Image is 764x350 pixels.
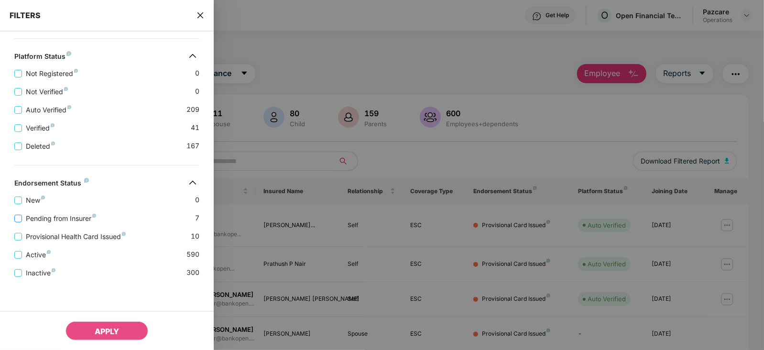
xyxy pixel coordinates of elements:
[195,68,199,79] span: 0
[14,179,89,190] div: Endorsement Status
[22,123,58,133] span: Verified
[67,105,71,109] img: svg+xml;base64,PHN2ZyB4bWxucz0iaHR0cDovL3d3dy53My5vcmcvMjAwMC9zdmciIHdpZHRoPSI4IiBoZWlnaHQ9IjgiIH...
[22,87,72,97] span: Not Verified
[66,51,71,56] img: svg+xml;base64,PHN2ZyB4bWxucz0iaHR0cDovL3d3dy53My5vcmcvMjAwMC9zdmciIHdpZHRoPSI4IiBoZWlnaHQ9IjgiIH...
[185,175,200,190] img: svg+xml;base64,PHN2ZyB4bWxucz0iaHR0cDovL3d3dy53My5vcmcvMjAwMC9zdmciIHdpZHRoPSIzMiIgaGVpZ2h0PSIzMi...
[195,213,199,224] span: 7
[195,195,199,206] span: 0
[74,69,78,73] img: svg+xml;base64,PHN2ZyB4bWxucz0iaHR0cDovL3d3dy53My5vcmcvMjAwMC9zdmciIHdpZHRoPSI4IiBoZWlnaHQ9IjgiIH...
[186,141,199,152] span: 167
[22,68,82,79] span: Not Registered
[196,11,204,20] span: close
[22,141,59,152] span: Deleted
[22,268,59,278] span: Inactive
[186,249,199,260] span: 590
[22,105,75,115] span: Auto Verified
[51,123,55,127] img: svg+xml;base64,PHN2ZyB4bWxucz0iaHR0cDovL3d3dy53My5vcmcvMjAwMC9zdmciIHdpZHRoPSI4IiBoZWlnaHQ9IjgiIH...
[185,48,200,64] img: svg+xml;base64,PHN2ZyB4bWxucz0iaHR0cDovL3d3dy53My5vcmcvMjAwMC9zdmciIHdpZHRoPSIzMiIgaGVpZ2h0PSIzMi...
[95,327,119,336] span: APPLY
[22,231,130,242] span: Provisional Health Card Issued
[22,195,49,206] span: New
[64,87,68,91] img: svg+xml;base64,PHN2ZyB4bWxucz0iaHR0cDovL3d3dy53My5vcmcvMjAwMC9zdmciIHdpZHRoPSI4IiBoZWlnaHQ9IjgiIH...
[51,142,55,145] img: svg+xml;base64,PHN2ZyB4bWxucz0iaHR0cDovL3d3dy53My5vcmcvMjAwMC9zdmciIHdpZHRoPSI4IiBoZWlnaHQ9IjgiIH...
[10,11,41,20] span: FILTERS
[22,213,100,224] span: Pending from Insurer
[41,196,45,199] img: svg+xml;base64,PHN2ZyB4bWxucz0iaHR0cDovL3d3dy53My5vcmcvMjAwMC9zdmciIHdpZHRoPSI4IiBoZWlnaHQ9IjgiIH...
[14,52,71,64] div: Platform Status
[195,86,199,97] span: 0
[186,104,199,115] span: 209
[65,321,148,340] button: APPLY
[122,232,126,236] img: svg+xml;base64,PHN2ZyB4bWxucz0iaHR0cDovL3d3dy53My5vcmcvMjAwMC9zdmciIHdpZHRoPSI4IiBoZWlnaHQ9IjgiIH...
[186,267,199,278] span: 300
[84,178,89,183] img: svg+xml;base64,PHN2ZyB4bWxucz0iaHR0cDovL3d3dy53My5vcmcvMjAwMC9zdmciIHdpZHRoPSI4IiBoZWlnaHQ9IjgiIH...
[191,231,199,242] span: 10
[47,250,51,254] img: svg+xml;base64,PHN2ZyB4bWxucz0iaHR0cDovL3d3dy53My5vcmcvMjAwMC9zdmciIHdpZHRoPSI4IiBoZWlnaHQ9IjgiIH...
[22,250,55,260] span: Active
[52,268,55,272] img: svg+xml;base64,PHN2ZyB4bWxucz0iaHR0cDovL3d3dy53My5vcmcvMjAwMC9zdmciIHdpZHRoPSI4IiBoZWlnaHQ9IjgiIH...
[92,214,96,218] img: svg+xml;base64,PHN2ZyB4bWxucz0iaHR0cDovL3d3dy53My5vcmcvMjAwMC9zdmciIHdpZHRoPSI4IiBoZWlnaHQ9IjgiIH...
[191,122,199,133] span: 41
